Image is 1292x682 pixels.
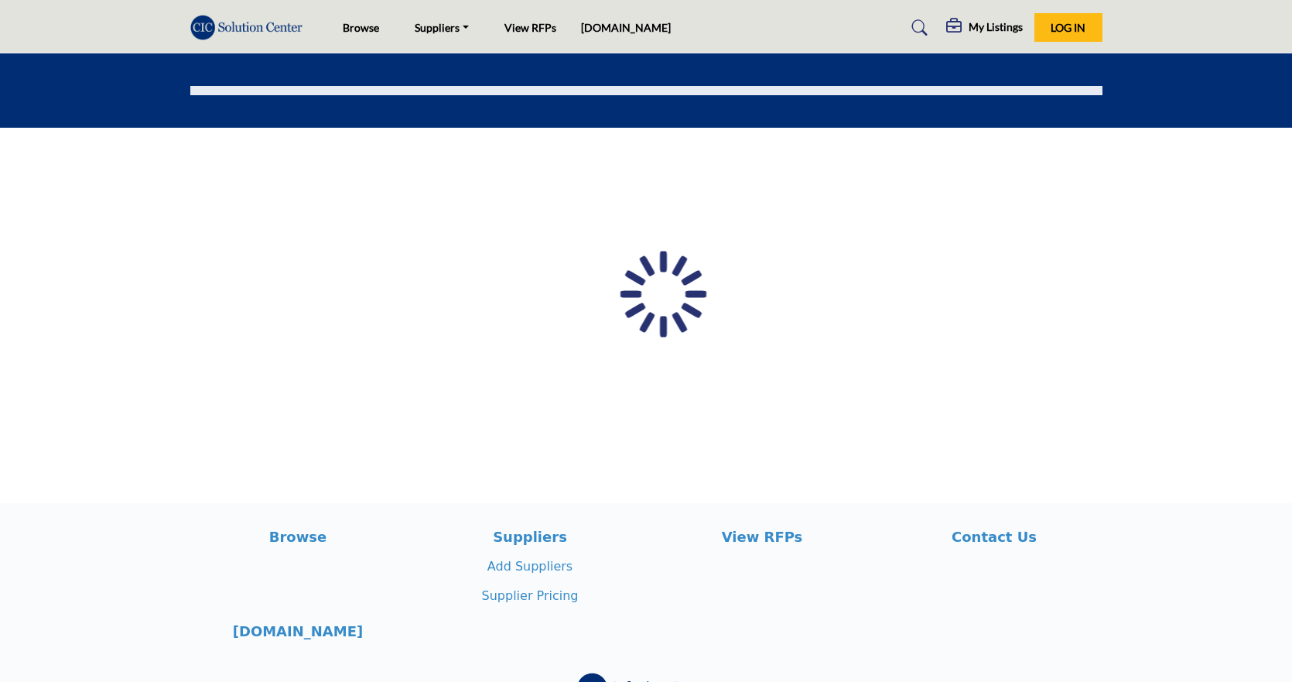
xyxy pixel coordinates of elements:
[482,588,579,603] a: Supplier Pricing
[969,20,1023,34] h5: My Listings
[946,19,1023,37] div: My Listings
[1034,13,1102,42] button: Log In
[190,621,406,642] a: [DOMAIN_NAME]
[581,21,671,34] a: [DOMAIN_NAME]
[655,526,870,547] a: View RFPs
[190,15,311,40] img: Site Logo
[422,526,638,547] a: Suppliers
[487,559,573,574] a: Add Suppliers
[343,21,379,34] a: Browse
[887,526,1102,547] a: Contact Us
[190,526,406,547] a: Browse
[1051,21,1085,34] span: Log In
[897,15,938,40] a: Search
[404,17,480,39] a: Suppliers
[504,21,556,34] a: View RFPs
